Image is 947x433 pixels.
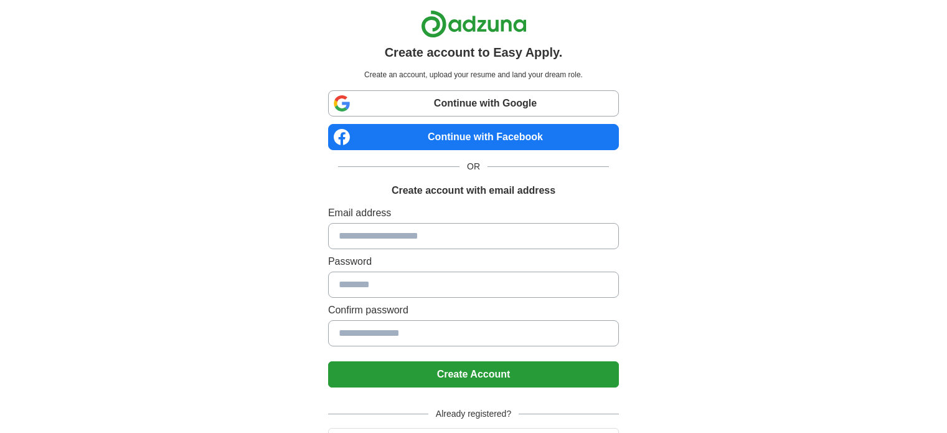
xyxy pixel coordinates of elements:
a: Continue with Facebook [328,124,619,150]
button: Create Account [328,361,619,388]
p: Create an account, upload your resume and land your dream role. [331,69,616,80]
img: Adzuna logo [421,10,527,38]
a: Continue with Google [328,90,619,117]
label: Password [328,254,619,269]
label: Email address [328,206,619,221]
span: Already registered? [428,407,519,421]
label: Confirm password [328,303,619,318]
h1: Create account with email address [392,183,555,198]
span: OR [459,160,488,173]
h1: Create account to Easy Apply. [385,43,563,62]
